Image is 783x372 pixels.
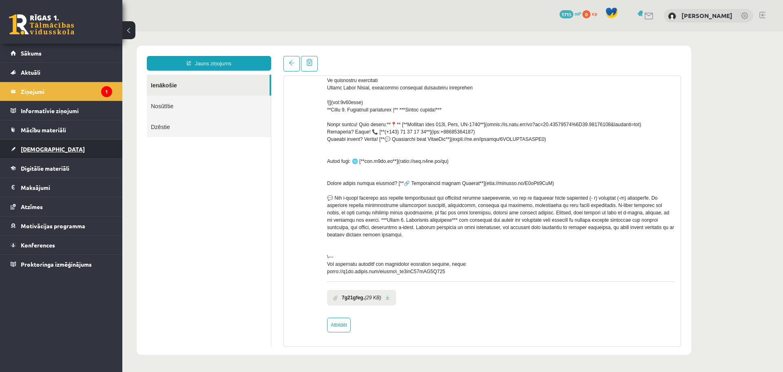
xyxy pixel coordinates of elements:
a: Dzēstie [24,85,148,106]
a: Nosūtītie [24,64,148,85]
a: Informatīvie ziņojumi [11,101,112,120]
span: Sākums [21,49,42,57]
span: Digitālie materiāli [21,165,69,172]
a: Aktuāli [11,63,112,82]
span: xp [592,10,597,17]
span: [DEMOGRAPHIC_DATA] [21,145,85,153]
legend: Ziņojumi [21,82,112,101]
a: Konferences [11,236,112,254]
a: [PERSON_NAME] [681,11,732,20]
a: Maksājumi [11,178,112,197]
a: Proktoringa izmēģinājums [11,255,112,274]
b: 7g21gfeg. [219,263,242,270]
span: 0 [582,10,591,18]
i: 1 [101,86,112,97]
img: Ieva Marija Krepa [668,12,676,20]
a: Atzīmes [11,197,112,216]
a: Motivācijas programma [11,216,112,235]
legend: Informatīvie ziņojumi [21,101,112,120]
a: Ziņojumi1 [11,82,112,101]
a: [DEMOGRAPHIC_DATA] [11,140,112,158]
span: Mācību materiāli [21,126,66,134]
a: Mācību materiāli [11,120,112,139]
span: mP [575,10,581,17]
a: 1715 mP [560,10,581,17]
i: (29 KB) [242,263,259,270]
span: Atzīmes [21,203,43,210]
a: Ienākošie [24,43,147,64]
span: Konferences [21,241,55,249]
a: Digitālie materiāli [11,159,112,178]
span: Motivācijas programma [21,222,85,229]
span: 1715 [560,10,573,18]
legend: Maksājumi [21,178,112,197]
span: Proktoringa izmēģinājums [21,261,92,268]
span: Aktuāli [21,69,40,76]
a: Atbildēt [205,286,228,301]
a: 0 xp [582,10,601,17]
a: Rīgas 1. Tālmācības vidusskola [9,14,74,35]
a: Sākums [11,44,112,62]
div: Loremip! Dolorsi ametcon ad 2. elitseddo, eiu tem inc utlabor etdolorem! :) Aliqua enimadmini! Ve... [205,9,552,244]
a: Jauns ziņojums [24,25,149,39]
